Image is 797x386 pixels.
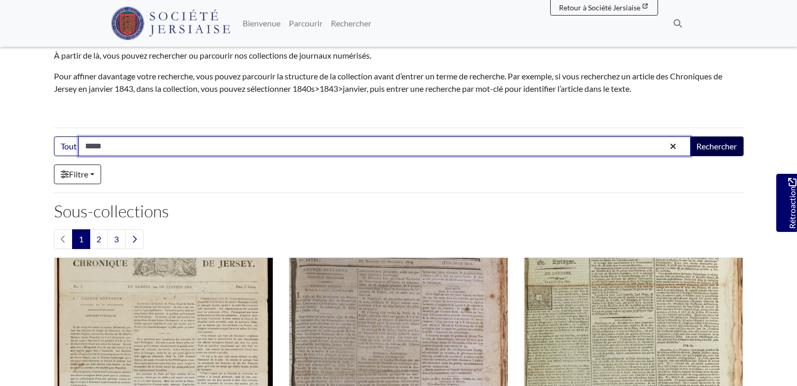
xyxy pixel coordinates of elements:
font: Rétroaction [787,186,797,229]
a: Parcourir [285,13,327,34]
a: Page suivante [125,229,144,249]
a: Aller à la page 3 [107,229,125,249]
li: Page précédente [54,229,73,249]
button: Rechercher [690,136,744,156]
input: Rechercher dans cette collection... [78,136,691,156]
img: Société Jersiaise [111,7,231,40]
button: Tout [54,136,79,156]
p: À partir de là, vous pouvez rechercher ou parcourir nos collections de journaux numérisés. [54,49,744,62]
a: Rechercher [327,13,375,34]
a: Aller à la page 2 [90,229,108,249]
font: Filtre [69,169,88,179]
a: Filtre [54,164,101,184]
a: Logo de la Société Jersiaise [111,4,231,43]
nav: pagination [54,229,744,249]
span: Retour à Société Jersiaise [559,3,640,12]
p: Pour affiner davantage votre recherche, vous pouvez parcourir la structure de la collection avant... [54,70,744,95]
a: Bienvenue [239,13,285,34]
a: Souhaitez-vous nous faire part de vos commentaires ? [776,174,797,232]
h2: Sous-collections [54,201,744,221]
span: Aller à la page 1 [72,229,90,249]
